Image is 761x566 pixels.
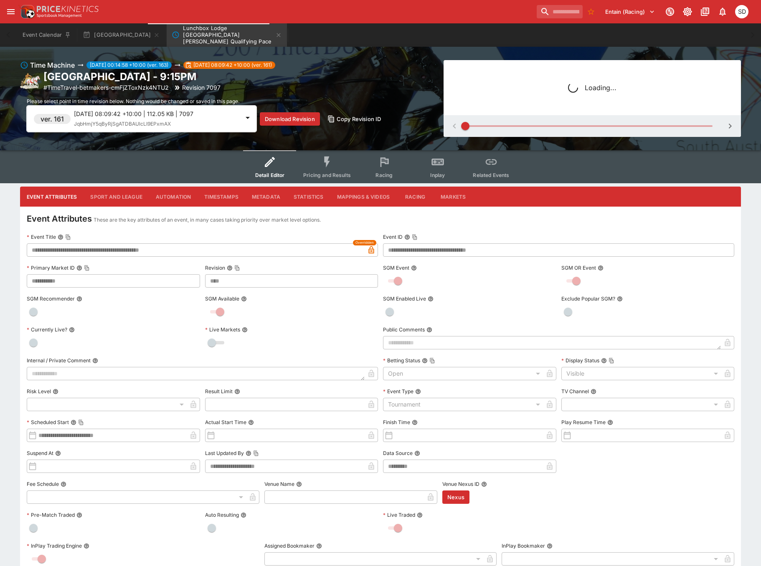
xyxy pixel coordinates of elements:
p: Pre-Match Traded [27,511,75,518]
button: Sport and League [84,187,149,207]
p: Live Markets [205,326,240,333]
button: Live Traded [417,512,423,518]
h6: ver. 161 [41,114,64,124]
p: Internal / Private Comment [27,357,91,364]
button: Event TitleCopy To Clipboard [58,234,63,240]
button: SGM Recommender [76,296,82,302]
button: Venue Nexus ID [481,481,487,487]
p: Display Status [561,357,599,364]
p: Data Source [383,450,413,457]
button: Scheduled StartCopy To Clipboard [71,419,76,425]
button: Mappings & Videos [330,187,397,207]
button: Copy Revision ID [323,112,386,126]
span: [DATE] 00:14:58 +10:00 (ver. 163) [86,61,172,69]
button: Racing [396,187,434,207]
span: JqbHmjY5qByRjSgATDBAUlcLI9EPxmAX [74,121,171,127]
button: Suspend At [55,450,61,456]
button: Event Type [415,389,421,394]
div: Event type filters [243,150,518,183]
h2: Copy To Clipboard [43,70,221,83]
p: Event Type [383,388,413,395]
p: Scheduled Start [27,419,69,426]
button: SGM Event [411,265,417,271]
p: SGM Event [383,264,409,271]
span: Inplay [430,172,445,178]
p: Actual Start Time [205,419,246,426]
p: Play Resume Time [561,419,606,426]
p: Revision 7097 [182,83,221,92]
button: Connected to PK [662,4,677,19]
span: Racing [375,172,393,178]
button: Betting StatusCopy To Clipboard [422,358,428,364]
button: Automation [149,187,198,207]
p: [DATE] 08:09:42 +10:00 | 112.05 KB | 7097 [74,109,239,118]
p: Venue Name [264,480,294,488]
p: TV Channel [561,388,589,395]
button: Select Tenant [600,5,660,18]
img: harness_racing.png [20,71,40,91]
button: Download Revision [260,112,320,126]
button: Nexus [442,490,469,504]
p: Public Comments [383,326,425,333]
button: Venue Name [296,481,302,487]
img: PriceKinetics [37,6,99,12]
p: Fee Schedule [27,480,59,488]
button: Finish Time [412,419,418,425]
button: Copy To Clipboard [609,358,614,364]
button: Copy To Clipboard [429,358,435,364]
p: Venue Nexus ID [442,480,479,488]
p: Event Title [27,233,56,240]
button: Copy To Clipboard [65,234,71,240]
button: Exclude Popular SGM? [617,296,623,302]
div: Visible [561,367,721,380]
button: Currently Live? [69,327,75,333]
button: SGM OR Event [598,265,604,271]
p: Last Updated By [205,450,244,457]
button: RevisionCopy To Clipboard [227,265,233,271]
p: SGM OR Event [561,264,596,271]
button: Copy To Clipboard [253,450,259,456]
button: Lunchbox Lodge Spelling Farm Mares Qualifying Pace [167,23,287,47]
button: Notifications [715,4,730,19]
button: TV Channel [591,389,596,394]
p: Primary Market ID [27,264,75,271]
p: InPlay Bookmaker [502,542,545,549]
p: Risk Level [27,388,51,395]
button: InPlay Trading Engine [84,543,89,549]
p: Live Traded [383,511,415,518]
button: Result Limit [234,389,240,394]
button: Pre-Match Traded [76,512,82,518]
button: Data Source [414,450,420,456]
button: Last Updated ByCopy To Clipboard [246,450,251,456]
p: Suspend At [27,450,53,457]
button: Risk Level [53,389,58,394]
img: PriceKinetics Logo [18,3,35,20]
button: Statistics [287,187,330,207]
p: Auto Resulting [205,511,239,518]
button: SGM Available [241,296,247,302]
button: Play Resume Time [607,419,613,425]
button: Fee Schedule [61,481,66,487]
span: Overridden [355,240,374,245]
button: Copy To Clipboard [412,234,418,240]
button: Assigned Bookmaker [316,543,322,549]
p: SGM Recommender [27,295,75,302]
div: Stuart Dibb [735,5,748,18]
button: Markets [434,187,472,207]
span: Related Events [473,172,509,178]
p: Assigned Bookmaker [264,542,315,549]
div: Open [383,367,543,380]
p: Betting Status [383,357,420,364]
span: Detail Editor [255,172,285,178]
h6: Time Machine [30,60,75,70]
button: Auto Resulting [241,512,246,518]
button: Live Markets [242,327,248,333]
button: Metadata [245,187,287,207]
p: Result Limit [205,388,233,395]
button: Timestamps [198,187,245,207]
button: Public Comments [426,327,432,333]
p: Finish Time [383,419,410,426]
p: Copy To Clipboard [43,83,169,92]
button: [GEOGRAPHIC_DATA] [78,23,165,47]
p: Exclude Popular SGM? [561,295,615,302]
